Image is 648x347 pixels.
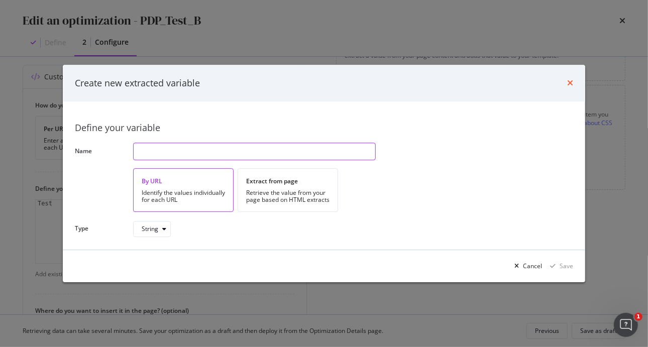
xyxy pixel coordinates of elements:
div: Define your variable [75,122,573,135]
div: times [567,77,573,90]
button: String [133,221,171,237]
div: Save [560,262,573,271]
div: Cancel [523,262,542,271]
span: 1 [634,313,642,321]
div: Create new extracted variable [75,77,200,90]
div: Retrieve the value from your page based on HTML extracts [246,189,330,203]
div: String [142,226,158,232]
div: Extract from page [246,177,330,185]
button: Cancel [510,258,542,274]
label: Name [75,147,125,158]
div: modal [63,65,585,283]
div: Identify the values individually for each URL [142,189,225,203]
button: Save [546,258,573,274]
iframe: Intercom live chat [614,313,638,337]
div: By URL [142,177,225,185]
label: Type [75,224,125,235]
